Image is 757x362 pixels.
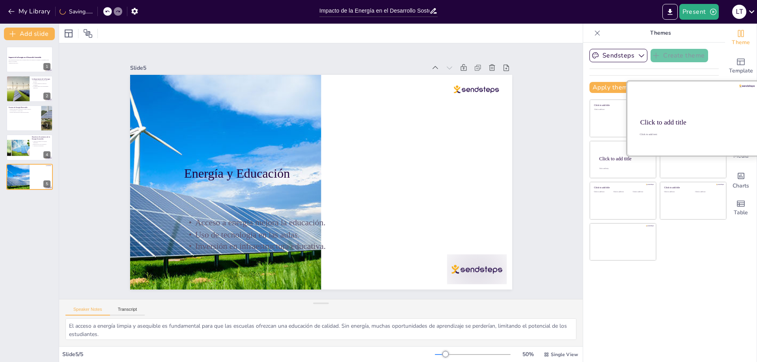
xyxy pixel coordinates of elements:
[43,93,50,100] div: 2
[4,28,55,40] button: Add slide
[6,46,53,72] div: 1
[62,27,75,40] div: Layout
[651,49,708,62] button: Create theme
[6,105,53,131] div: 3
[43,151,50,158] div: 4
[9,62,50,64] p: Generated with [URL]
[633,191,651,193] div: Click to add text
[13,175,48,177] p: Energía y Educación
[9,111,39,113] p: Diversas aplicaciones de energías renovables.
[594,191,612,193] div: Click to add text
[181,219,455,347] div: Slide 5
[734,208,748,217] span: Table
[6,76,53,102] div: 2
[662,4,678,20] button: Export to PowerPoint
[43,63,50,70] div: 1
[518,351,537,358] div: 50 %
[32,136,50,140] p: Beneficios Económicos de la Energía Sostenible
[32,144,50,145] p: Reducción de costos operativos.
[32,80,50,82] p: La energía es esencial para la vida moderna.
[6,164,53,190] div: 5
[43,122,50,129] div: 3
[551,351,578,358] span: Single View
[725,52,757,80] div: Add ready made slides
[110,307,145,316] button: Transcript
[732,38,750,47] span: Theme
[13,182,48,184] p: Uso de tecnología en las aulas.
[83,29,93,38] span: Position
[6,5,54,18] button: My Library
[589,49,647,62] button: Sendsteps
[9,59,50,62] p: Esta presentación explora cómo la energía influye en el desarrollo sostenible y los beneficios qu...
[594,104,651,107] div: Click to add title
[599,168,649,169] div: Click to add body
[32,145,50,147] p: Atracción de inversiones.
[213,37,479,163] p: Inversión en infraestructura educativa.
[594,109,651,111] div: Click to add text
[729,67,753,75] span: Template
[725,165,757,194] div: Add charts and graphs
[640,119,745,126] div: Click to add title
[32,141,50,143] p: Creación de empleos en energías renovables.
[604,24,717,43] p: Themes
[43,180,50,187] div: 5
[178,99,451,232] p: Energía y Educación
[62,351,435,358] div: Slide 5 / 5
[594,186,651,189] div: Click to add title
[664,186,721,189] div: Click to add title
[319,5,429,17] input: Insert title
[32,85,50,88] p: La energía mejora las oportunidades educativas.
[60,8,93,15] div: Saving......
[695,191,720,193] div: Click to add text
[732,4,746,20] button: L t
[203,58,470,185] p: Acceso a energía mejora la educación.
[733,182,749,190] span: Charts
[589,82,672,93] button: Apply theme to all slides
[732,5,746,19] div: L t
[640,133,745,136] div: Click to add text
[13,181,48,182] p: Acceso a energía mejora la educación.
[9,110,39,111] p: Son sostenibles y a largo plazo.
[725,194,757,222] div: Add a table
[65,318,576,340] textarea: El acceso a energía limpia y asequible es fundamental para que las escuelas ofrezcan una educació...
[725,24,757,52] div: Change the overall theme
[9,106,39,109] p: Fuentes de Energía Renovable
[6,134,53,160] div: 4
[208,47,474,174] p: Uso de tecnología en las aulas.
[664,191,689,193] div: Click to add text
[599,156,650,161] div: Click to add title
[9,109,39,110] p: Energías renovables combaten el cambio climático.
[65,307,110,316] button: Speaker Notes
[32,78,50,80] p: La Importancia de la Energía
[13,184,48,186] p: Inversión en infraestructura educativa.
[32,83,50,85] p: La energía impulsa el desarrollo económico.
[679,4,719,20] button: Present
[613,191,631,193] div: Click to add text
[9,57,41,58] strong: Impacto de la Energía en el Desarrollo Sostenible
